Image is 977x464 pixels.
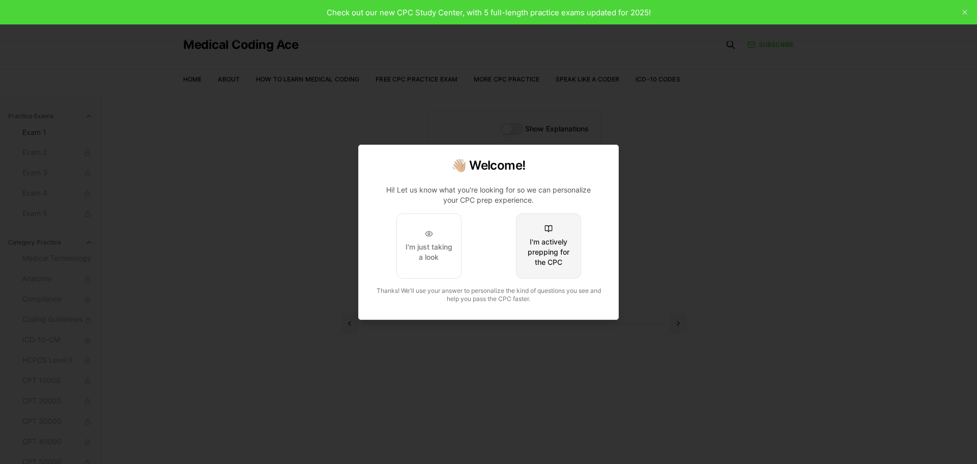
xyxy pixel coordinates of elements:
span: Thanks! We'll use your answer to personalize the kind of questions you see and help you pass the ... [377,287,601,303]
h2: 👋🏼 Welcome! [371,157,606,174]
button: I'm actively prepping for the CPC [516,213,581,279]
div: I'm just taking a look [405,242,453,262]
button: I'm just taking a look [396,213,462,279]
div: I'm actively prepping for the CPC [525,237,572,267]
p: Hi! Let us know what you're looking for so we can personalize your CPC prep experience. [379,185,598,205]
